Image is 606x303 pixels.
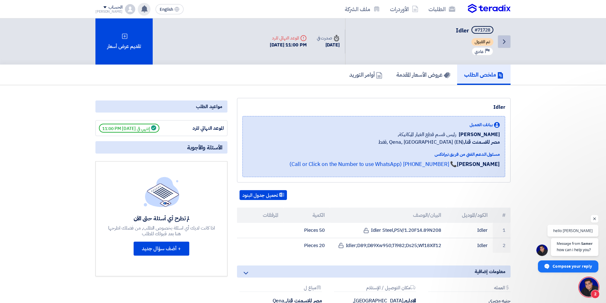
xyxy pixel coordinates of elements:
[187,144,222,151] span: الأسئلة والأجوبة
[108,5,122,10] div: الحساب
[579,278,598,297] div: Open chat
[240,190,287,200] button: تحميل جدول البنود
[456,26,469,35] span: Idler
[446,223,493,238] td: Idler
[468,4,511,13] img: Teradix logo
[330,208,446,223] th: البيان/الوصف
[176,125,224,132] div: الموعد النهائي للرد
[289,151,500,158] div: مسئول الدعم الفني من فريق تيرادكس
[385,2,423,17] a: الأوردرات
[459,131,500,138] span: [PERSON_NAME]
[108,215,216,222] div: لم تطرح أي أسئلة حتى الآن
[283,223,330,238] td: 50 Pieces
[493,223,511,238] td: 1
[317,35,340,41] div: صدرت في
[398,131,456,138] span: رئيس قسم قطع الغيار الميكانيكة,
[317,41,340,49] div: [DATE]
[423,2,460,17] a: الطلبات
[95,18,153,65] div: تقديم عرض أسعار
[475,28,490,32] div: #71728
[457,65,511,85] a: ملخص الطلب
[396,71,450,78] h5: عروض الأسعار المقدمة
[464,71,504,78] h5: ملخص الطلب
[283,238,330,253] td: 20 Pieces
[493,238,511,253] td: 2
[334,285,416,292] div: مكان التوصيل / الإستلام
[456,26,495,35] h5: Idler
[378,138,500,146] span: Qena, [GEOGRAPHIC_DATA] (EN) ,قفط
[557,242,580,245] span: Message from
[475,268,505,275] span: معلومات إضافية
[160,7,173,12] span: English
[581,242,593,245] span: Samer
[240,285,322,292] div: مباع ل
[389,65,457,85] a: عروض الأسعار المقدمة
[342,65,389,85] a: أوامر التوريد
[237,208,283,223] th: المرفقات
[108,225,216,237] div: اذا كانت لديك أي اسئلة بخصوص الطلب, من فضلك اطرحها هنا بعد قبولك للطلب
[463,138,500,146] b: مصر للاسمنت قنا,
[242,103,505,111] div: Idler
[475,49,484,55] span: عادي
[591,290,600,299] span: 2
[95,100,227,113] div: مواعيد الطلب
[330,238,446,253] td: Idler;D89;D89Xw950;Tl982;Ds25;Wf18Xlf12
[95,10,122,13] div: [PERSON_NAME]
[283,208,330,223] th: الكمية
[125,4,135,14] img: profile_test.png
[330,223,446,238] td: Idler Steel,PSV/1.20F14.89N208
[270,41,307,49] div: [DATE] 11:00 PM
[557,247,593,253] span: how can i help you?
[471,38,493,46] span: تم القبول
[553,261,592,272] span: Compose your reply
[428,285,511,292] div: العمله
[553,228,593,234] span: hello [PERSON_NAME]
[446,238,493,253] td: Idler
[470,121,493,128] span: بيانات العميل
[446,208,493,223] th: الكود/الموديل
[457,160,500,168] strong: [PERSON_NAME]
[349,71,382,78] h5: أوامر التوريد
[340,2,385,17] a: ملف الشركة
[134,242,189,256] button: + أضف سؤال جديد
[270,35,307,41] div: الموعد النهائي للرد
[99,124,159,133] span: إنتهي في [DATE] 11:00 PM
[493,208,511,223] th: #
[144,177,179,207] img: empty_state_list.svg
[156,4,184,14] button: English
[289,160,457,168] a: 📞 [PHONE_NUMBER] (Call or Click on the Number to use WhatsApp)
